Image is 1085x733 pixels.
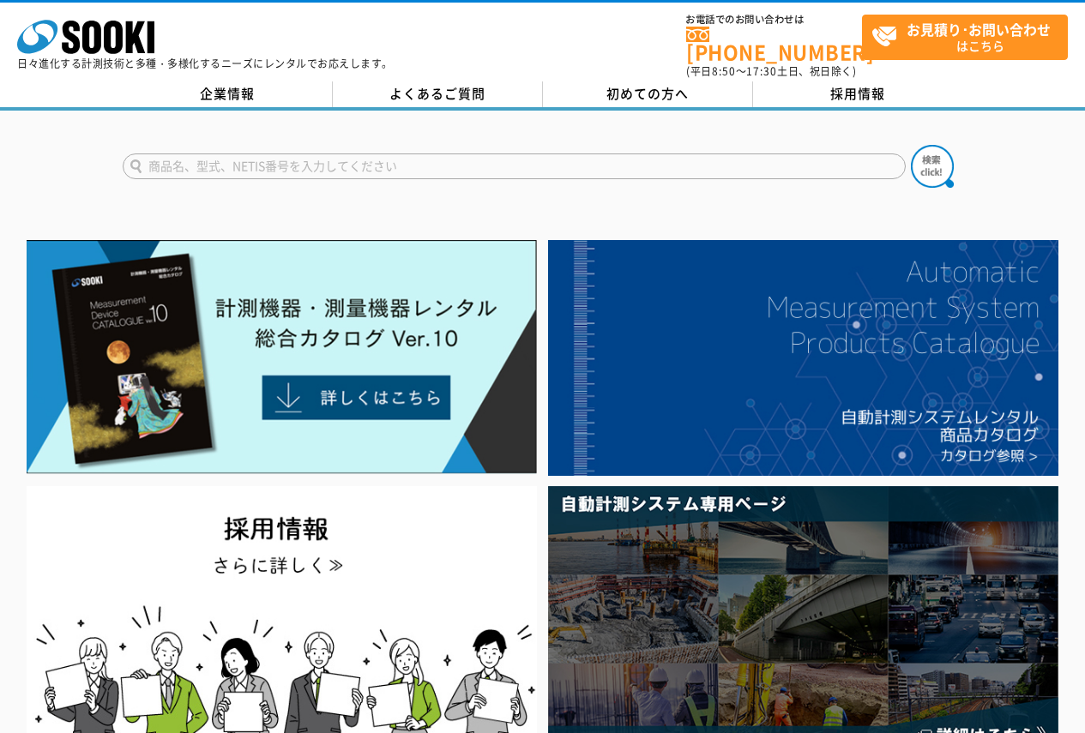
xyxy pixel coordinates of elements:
[27,240,537,474] img: Catalog Ver10
[862,15,1068,60] a: お見積り･お問い合わせはこちら
[548,240,1058,476] img: 自動計測システムカタログ
[543,81,753,107] a: 初めての方へ
[907,19,1051,39] strong: お見積り･お問い合わせ
[686,15,862,25] span: お電話でのお問い合わせは
[123,81,333,107] a: 企業情報
[123,153,906,179] input: 商品名、型式、NETIS番号を入力してください
[606,84,689,103] span: 初めての方へ
[17,58,393,69] p: 日々進化する計測技術と多種・多様化するニーズにレンタルでお応えします。
[686,27,862,62] a: [PHONE_NUMBER]
[753,81,963,107] a: 採用情報
[712,63,736,79] span: 8:50
[333,81,543,107] a: よくあるご質問
[871,15,1067,58] span: はこちら
[911,145,954,188] img: btn_search.png
[686,63,856,79] span: (平日 ～ 土日、祝日除く)
[746,63,777,79] span: 17:30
